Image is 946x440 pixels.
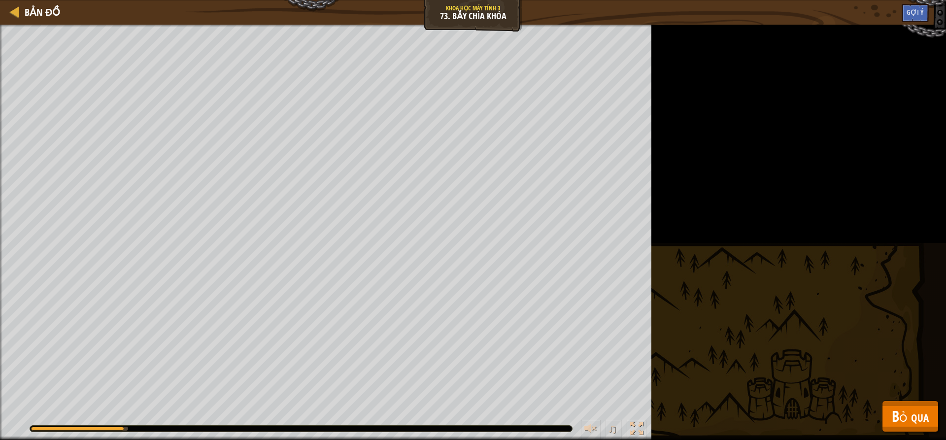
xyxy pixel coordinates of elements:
[608,421,617,436] span: ♫
[20,5,60,19] a: Bản đồ
[581,420,601,440] button: Tùy chỉnh âm lượng
[627,420,646,440] button: Bật tắt chế độ toàn màn hình
[606,420,622,440] button: ♫
[25,5,60,19] span: Bản đồ
[892,406,929,426] span: Bỏ qua
[882,401,939,432] button: Bỏ qua
[907,7,924,17] span: Gợi ý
